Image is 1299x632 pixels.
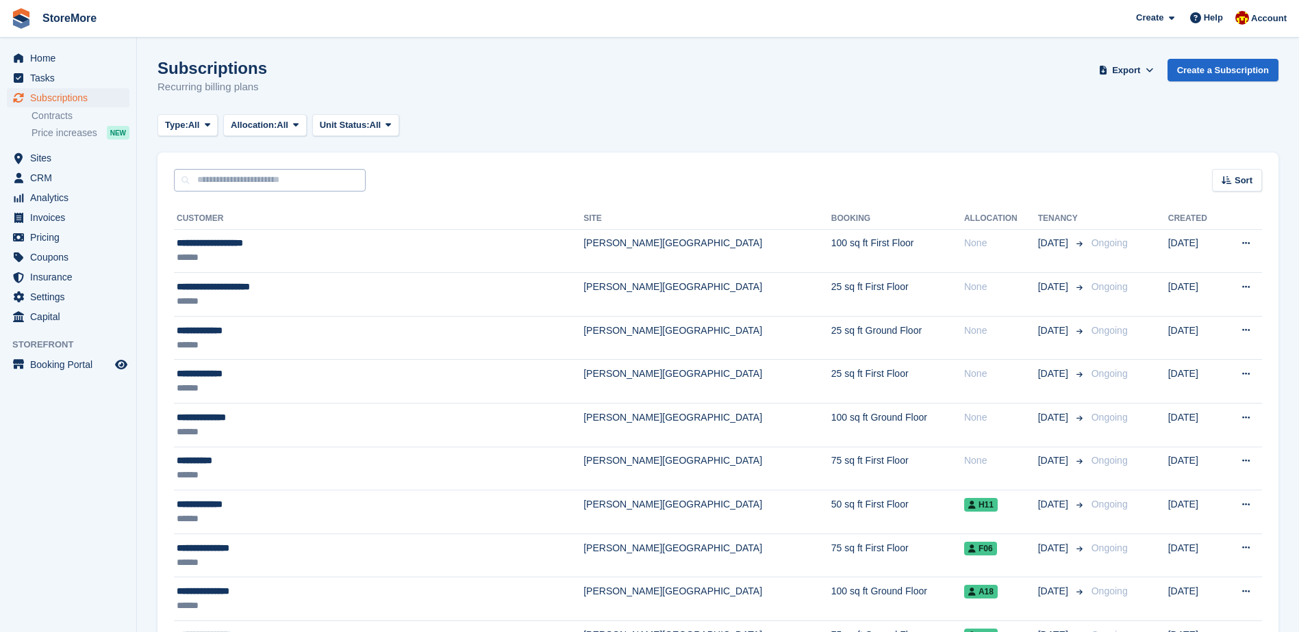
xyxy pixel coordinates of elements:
a: Contracts [31,109,129,122]
div: None [964,324,1038,338]
button: Unit Status: All [312,114,399,137]
a: menu [7,208,129,227]
span: F06 [964,542,997,555]
span: Booking Portal [30,355,112,374]
span: [DATE] [1038,324,1071,338]
span: [DATE] [1038,367,1071,381]
span: Allocation: [231,118,277,132]
h1: Subscriptions [157,59,267,77]
td: [DATE] [1168,229,1222,273]
span: Ongoing [1092,325,1128,336]
a: menu [7,49,129,68]
span: Type: [165,118,188,132]
span: Ongoing [1092,499,1128,510]
a: menu [7,168,129,187]
th: Customer [174,208,583,230]
td: [DATE] [1168,404,1222,447]
span: CRM [30,168,112,187]
th: Tenancy [1038,208,1086,230]
a: menu [7,148,129,168]
span: [DATE] [1038,410,1071,425]
a: menu [7,287,129,306]
span: Ongoing [1092,455,1128,466]
span: Help [1204,11,1223,25]
td: 25 sq ft Ground Floor [831,316,964,360]
span: [DATE] [1038,453,1071,468]
td: [PERSON_NAME][GEOGRAPHIC_DATA] [583,404,831,447]
td: [PERSON_NAME][GEOGRAPHIC_DATA] [583,229,831,273]
p: Recurring billing plans [157,79,267,95]
span: Ongoing [1092,237,1128,248]
span: Coupons [30,248,112,267]
span: [DATE] [1038,541,1071,555]
span: Settings [30,287,112,306]
div: None [964,236,1038,250]
td: [DATE] [1168,577,1222,621]
span: Ongoing [1092,542,1128,553]
span: Create [1136,11,1163,25]
td: [PERSON_NAME][GEOGRAPHIC_DATA] [583,577,831,621]
a: menu [7,267,129,287]
td: 100 sq ft Ground Floor [831,577,964,621]
td: 100 sq ft First Floor [831,229,964,273]
div: None [964,367,1038,381]
span: Export [1112,64,1140,77]
td: [PERSON_NAME][GEOGRAPHIC_DATA] [583,447,831,490]
span: Ongoing [1092,412,1128,423]
button: Type: All [157,114,218,137]
span: H11 [964,498,998,512]
span: [DATE] [1038,584,1071,598]
div: NEW [107,126,129,140]
a: menu [7,68,129,88]
div: None [964,453,1038,468]
span: Pricing [30,228,112,247]
a: menu [7,307,129,326]
td: [PERSON_NAME][GEOGRAPHIC_DATA] [583,534,831,577]
td: 75 sq ft First Floor [831,534,964,577]
td: 25 sq ft First Floor [831,273,964,317]
th: Site [583,208,831,230]
span: Sites [30,148,112,168]
span: Sort [1235,174,1252,187]
span: Insurance [30,267,112,287]
span: A18 [964,585,998,598]
span: [DATE] [1038,280,1071,294]
a: menu [7,228,129,247]
img: Store More Team [1235,11,1249,25]
span: [DATE] [1038,236,1071,250]
a: Price increases NEW [31,125,129,140]
a: menu [7,88,129,107]
a: Preview store [113,356,129,373]
th: Created [1168,208,1222,230]
span: Tasks [30,68,112,88]
td: 75 sq ft First Floor [831,447,964,490]
td: 100 sq ft Ground Floor [831,404,964,447]
td: [PERSON_NAME][GEOGRAPHIC_DATA] [583,316,831,360]
a: menu [7,248,129,267]
span: All [370,118,381,132]
td: [PERSON_NAME][GEOGRAPHIC_DATA] [583,490,831,534]
span: Analytics [30,188,112,207]
td: [DATE] [1168,447,1222,490]
span: Ongoing [1092,281,1128,292]
a: Create a Subscription [1168,59,1278,81]
td: [PERSON_NAME][GEOGRAPHIC_DATA] [583,360,831,404]
span: Subscriptions [30,88,112,107]
span: Invoices [30,208,112,227]
button: Export [1096,59,1157,81]
div: None [964,410,1038,425]
td: [PERSON_NAME][GEOGRAPHIC_DATA] [583,273,831,317]
span: [DATE] [1038,497,1071,512]
span: All [277,118,288,132]
button: Allocation: All [223,114,307,137]
td: [DATE] [1168,360,1222,404]
span: Price increases [31,127,97,140]
th: Allocation [964,208,1038,230]
td: [DATE] [1168,490,1222,534]
td: 25 sq ft First Floor [831,360,964,404]
a: StoreMore [37,7,102,29]
a: menu [7,355,129,374]
td: [DATE] [1168,534,1222,577]
span: Ongoing [1092,368,1128,379]
span: Ongoing [1092,585,1128,596]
